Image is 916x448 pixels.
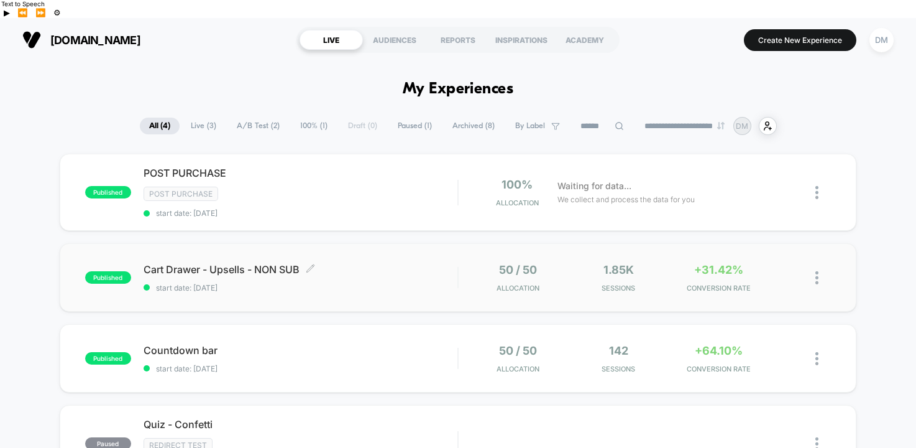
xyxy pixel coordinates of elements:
span: start date: [DATE] [144,283,457,292]
span: POST PURCHASE [144,167,457,179]
span: start date: [DATE] [144,208,457,218]
span: Post Purchase [144,187,218,201]
img: close [815,186,818,199]
p: DM [736,121,748,131]
span: Countdown bar [144,344,457,357]
h1: My Experiences [403,80,514,98]
button: [DOMAIN_NAME] [19,30,144,50]
span: 142 [609,344,628,357]
div: INSPIRATIONS [490,30,553,50]
span: +64.10% [695,344,743,357]
span: 100% [502,178,533,191]
span: A/B Test ( 2 ) [227,118,289,134]
span: [DOMAIN_NAME] [50,34,140,47]
span: start date: [DATE] [144,364,457,373]
button: Create New Experience [744,29,856,51]
button: Settings [50,7,65,18]
span: +31.42% [694,263,743,276]
span: Paused ( 1 ) [388,118,441,134]
span: published [85,186,131,198]
button: Forward [32,7,50,18]
span: Sessions [571,284,666,292]
button: DM [866,27,897,53]
span: Waiting for data... [557,179,631,193]
span: 50 / 50 [499,263,537,276]
span: 50 / 50 [499,344,537,357]
img: close [815,352,818,365]
span: Archived ( 8 ) [443,118,504,134]
img: end [717,122,725,129]
button: Previous [14,7,32,18]
div: LIVE [300,30,363,50]
div: DM [869,28,894,52]
div: REPORTS [426,30,490,50]
span: Sessions [571,365,666,373]
span: Allocation [497,284,539,292]
span: 100% ( 1 ) [291,118,337,134]
span: Cart Drawer - Upsells - NON SUB [144,263,457,276]
span: By Label [515,121,545,131]
span: published [85,352,131,365]
span: published [85,271,131,284]
img: close [815,271,818,284]
span: 1.85k [603,263,634,276]
span: CONVERSION RATE [672,365,766,373]
img: Visually logo [22,30,41,49]
div: AUDIENCES [363,30,426,50]
span: We collect and process the data for you [557,194,695,205]
span: All ( 4 ) [140,118,180,134]
span: Allocation [496,198,539,207]
div: ACADEMY [553,30,616,50]
span: Live ( 3 ) [181,118,226,134]
span: Allocation [497,365,539,373]
span: Quiz - Confetti [144,418,457,431]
